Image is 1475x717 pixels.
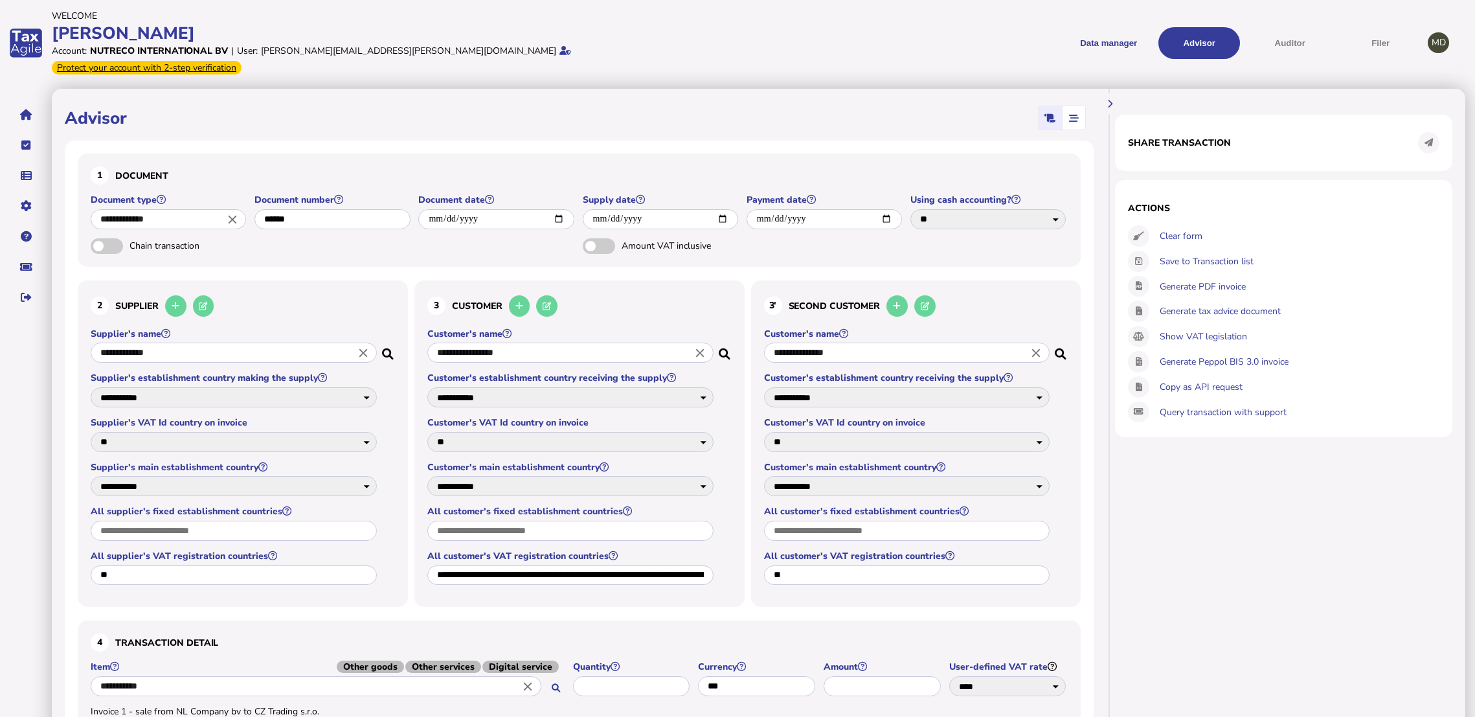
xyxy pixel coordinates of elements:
[91,293,395,319] h3: Supplier
[91,633,109,652] div: 4
[225,212,240,226] i: Close
[12,192,39,220] button: Manage settings
[91,328,379,340] label: Supplier's name
[427,550,715,562] label: All customer's VAT registration countries
[12,223,39,250] button: Help pages
[254,194,412,206] label: Document number
[545,677,567,699] button: Search for an item by HS code or use natural language description
[583,194,740,206] label: Supply date
[764,416,1052,429] label: Customer's VAT Id country on invoice
[165,295,186,317] button: Add a new supplier to the database
[405,661,481,673] span: Other services
[1068,27,1149,59] button: Shows a dropdown of Data manager options
[1128,137,1231,149] h1: Share transaction
[427,293,732,319] h3: Customer
[1055,345,1068,355] i: Search a customer in the database
[886,295,908,317] button: Add a new thirdpary to the database
[1039,106,1062,130] mat-button-toggle: Classic scrolling page view
[91,297,109,315] div: 2
[337,661,404,673] span: Other goods
[949,661,1068,673] label: User-defined VAT rate
[764,461,1052,473] label: Customer's main establishment country
[129,240,265,252] span: Chain transaction
[824,661,943,673] label: Amount
[1158,27,1240,59] button: Shows a dropdown of VAT Advisor options
[482,661,559,673] span: Digital service
[1062,106,1085,130] mat-button-toggle: Stepper view
[559,46,571,55] i: Email verified
[764,550,1052,562] label: All customer's VAT registration countries
[91,550,379,562] label: All supplier's VAT registration countries
[427,461,715,473] label: Customer's main establishment country
[1428,32,1449,54] div: Profile settings
[1099,93,1121,115] button: Hide
[1249,27,1331,59] button: Auditor
[52,10,734,22] div: Welcome
[622,240,758,252] span: Amount VAT inclusive
[12,284,39,311] button: Sign out
[52,61,242,74] div: From Oct 1, 2025, 2-step verification will be required to login. Set it up now...
[693,346,707,360] i: Close
[521,679,535,694] i: Close
[90,45,228,57] div: Nutreco International BV
[698,661,817,673] label: Currency
[52,22,734,45] div: [PERSON_NAME]
[91,461,379,473] label: Supplier's main establishment country
[193,295,214,317] button: Edit selected supplier in the database
[1418,132,1439,154] button: Share transaction
[764,505,1052,518] label: All customer's fixed establishment countries
[764,293,1068,319] h3: second customer
[52,45,87,57] div: Account:
[91,372,379,384] label: Supplier's establishment country making the supply
[12,101,39,128] button: Home
[91,166,1068,185] h3: Document
[427,297,445,315] div: 3
[536,295,557,317] button: Edit selected customer in the database
[78,280,408,608] section: Define the seller
[91,633,1068,652] h3: Transaction detail
[427,505,715,518] label: All customer's fixed establishment countries
[764,372,1052,384] label: Customer's establishment country receiving the supply
[12,162,39,189] button: Data manager
[12,131,39,159] button: Tasks
[91,505,379,518] label: All supplier's fixed establishment countries
[12,253,39,280] button: Raise a support ticket
[427,372,715,384] label: Customer's establishment country receiving the supply
[91,194,248,238] app-field: Select a document type
[1128,202,1439,214] h1: Actions
[764,328,1052,340] label: Customer's name
[509,295,530,317] button: Add a new customer to the database
[237,45,258,57] div: User:
[418,194,576,206] label: Document date
[231,45,234,57] div: |
[356,346,370,360] i: Close
[382,345,395,355] i: Search for a dummy seller
[427,416,715,429] label: Customer's VAT Id country on invoice
[1340,27,1421,59] button: Filer
[91,416,379,429] label: Supplier's VAT Id country on invoice
[910,194,1068,206] label: Using cash accounting?
[91,166,109,185] div: 1
[914,295,936,317] button: Edit selected thirdpary in the database
[91,661,567,673] label: Item
[573,661,692,673] label: Quantity
[740,27,1422,59] menu: navigate products
[1029,346,1043,360] i: Close
[21,176,32,176] i: Data manager
[91,194,248,206] label: Document type
[261,45,556,57] div: [PERSON_NAME][EMAIL_ADDRESS][PERSON_NAME][DOMAIN_NAME]
[427,328,715,340] label: Customer's name
[747,194,904,206] label: Payment date
[764,297,782,315] div: 3'
[65,107,127,130] h1: Advisor
[719,345,732,355] i: Search for a dummy customer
